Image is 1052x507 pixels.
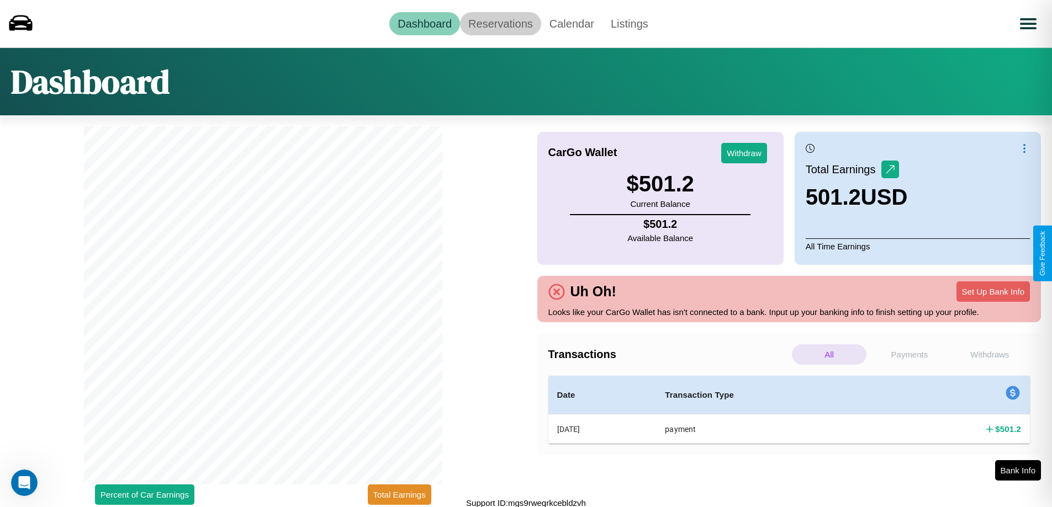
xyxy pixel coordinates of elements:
[1013,8,1044,39] button: Open menu
[557,388,648,402] h4: Date
[541,12,602,35] a: Calendar
[1039,231,1046,276] div: Give Feedback
[368,484,431,505] button: Total Earnings
[721,143,767,163] button: Withdraw
[460,12,541,35] a: Reservations
[389,12,460,35] a: Dashboard
[995,423,1021,435] h4: $ 501.2
[806,238,1030,254] p: All Time Earnings
[548,146,617,159] h4: CarGo Wallet
[953,344,1027,365] p: Withdraws
[602,12,657,35] a: Listings
[548,414,657,444] th: [DATE]
[626,172,694,196] h3: $ 501.2
[806,185,908,210] h3: 501.2 USD
[548,348,789,361] h4: Transactions
[565,284,622,300] h4: Uh Oh!
[11,59,170,104] h1: Dashboard
[627,218,693,231] h4: $ 501.2
[627,231,693,246] p: Available Balance
[548,376,1030,444] table: simple table
[95,484,194,505] button: Percent of Car Earnings
[11,469,38,496] iframe: Intercom live chat
[656,414,885,444] th: payment
[792,344,866,365] p: All
[665,388,876,402] h4: Transaction Type
[806,159,881,179] p: Total Earnings
[995,460,1041,481] button: Bank Info
[956,281,1030,302] button: Set Up Bank Info
[626,196,694,211] p: Current Balance
[872,344,947,365] p: Payments
[548,305,1030,319] p: Looks like your CarGo Wallet has isn't connected to a bank. Input up your banking info to finish ...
